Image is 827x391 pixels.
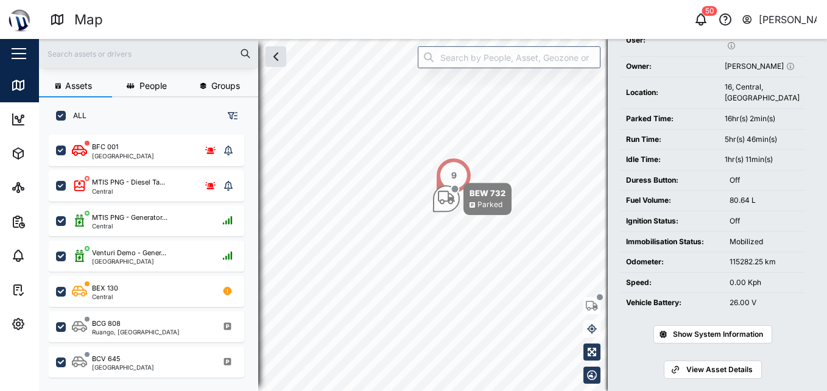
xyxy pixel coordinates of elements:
[730,216,800,227] div: Off
[74,9,103,30] div: Map
[32,317,75,331] div: Settings
[92,294,118,300] div: Central
[626,256,717,268] div: Odometer:
[626,236,717,248] div: Immobilisation Status:
[92,319,121,329] div: BCG 808
[92,142,118,152] div: BFC 001
[92,177,165,188] div: MTIS PNG - Diesel Ta...
[730,277,800,289] div: 0.00 Kph
[477,199,502,211] div: Parked
[759,12,817,27] div: [PERSON_NAME]
[730,175,800,186] div: Off
[664,361,761,379] a: View Asset Details
[725,82,800,104] div: 16, Central, [GEOGRAPHIC_DATA]
[725,154,800,166] div: 1hr(s) 11min(s)
[725,29,800,52] div: [PERSON_NAME] jnr
[626,87,713,99] div: Location:
[626,195,717,206] div: Fuel Volume:
[32,249,69,262] div: Alarms
[92,188,165,194] div: Central
[730,297,800,309] div: 26.00 V
[470,187,505,199] div: BEW 732
[741,11,817,28] button: [PERSON_NAME]
[32,147,69,160] div: Assets
[92,258,166,264] div: [GEOGRAPHIC_DATA]
[32,181,61,194] div: Sites
[32,283,65,297] div: Tasks
[418,46,600,68] input: Search by People, Asset, Geozone or Place
[730,256,800,268] div: 115282.25 km
[46,44,251,63] input: Search assets or drivers
[92,153,154,159] div: [GEOGRAPHIC_DATA]
[92,213,167,223] div: MTIS PNG - Generator...
[686,361,753,378] span: View Asset Details
[730,195,800,206] div: 80.64 L
[626,297,717,309] div: Vehicle Battery:
[32,79,59,92] div: Map
[92,223,167,229] div: Central
[626,113,713,125] div: Parked Time:
[730,236,800,248] div: Mobilized
[433,183,512,215] div: Map marker
[92,329,180,335] div: Ruango, [GEOGRAPHIC_DATA]
[6,6,33,33] img: Main Logo
[702,6,717,16] div: 50
[92,364,154,370] div: [GEOGRAPHIC_DATA]
[32,113,86,126] div: Dashboard
[92,283,118,294] div: BEX 130
[451,169,456,182] div: 9
[626,134,713,146] div: Run Time:
[725,113,800,125] div: 16hr(s) 2min(s)
[211,82,240,90] span: Groups
[32,215,73,228] div: Reports
[139,82,167,90] span: People
[626,216,717,227] div: Ignition Status:
[725,61,800,72] div: [PERSON_NAME]
[435,157,472,194] div: Map marker
[92,248,166,258] div: Venturi Demo - Gener...
[673,326,763,343] span: Show System Information
[626,277,717,289] div: Speed:
[725,134,800,146] div: 5hr(s) 46min(s)
[49,130,258,381] div: grid
[626,35,713,46] div: User:
[65,82,92,90] span: Assets
[626,175,717,186] div: Duress Button:
[66,111,86,121] label: ALL
[92,354,121,364] div: BCV 645
[626,154,713,166] div: Idle Time:
[39,39,827,391] canvas: Map
[626,61,713,72] div: Owner:
[653,325,772,343] button: Show System Information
